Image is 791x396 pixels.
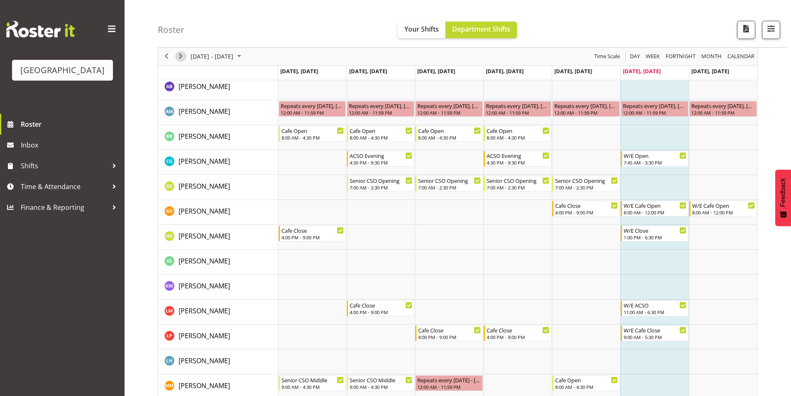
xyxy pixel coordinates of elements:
span: Roster [21,118,120,130]
span: [PERSON_NAME] [179,82,230,91]
div: Bailey Blomfield"s event - Cafe Open Begin From Wednesday, August 13, 2025 at 8:00:00 AM GMT+12:0... [415,126,483,142]
button: Feedback - Show survey [775,170,791,226]
div: Maddison Mason-Pine"s event - Repeats every wednesday - Maddison Mason-Pine Begin From Wednesday,... [415,375,483,391]
div: Cafe Close [555,201,618,209]
td: Andreea Muicaru resource [158,100,278,125]
div: W/E ACSO [624,301,686,309]
div: 7:00 AM - 2:30 PM [487,184,549,191]
button: Timeline Day [629,52,642,62]
button: Next [175,52,186,62]
div: W/E Cafe Open [692,201,755,209]
a: [PERSON_NAME] [179,81,230,91]
a: [PERSON_NAME] [179,206,230,216]
span: [PERSON_NAME] [179,157,230,166]
span: Feedback [779,178,787,207]
button: Fortnight [664,52,697,62]
div: 12:00 AM - 11:59 PM [623,109,686,116]
a: [PERSON_NAME] [179,131,230,141]
div: 12:00 AM - 11:59 PM [691,109,755,116]
div: Senior CSO Opening [487,176,549,184]
td: Amber-Jade Brass resource [158,75,278,100]
div: Chelsea Garron"s event - ACSO Evening Begin From Thursday, August 14, 2025 at 4:30:00 PM GMT+12:0... [484,151,551,167]
div: 12:00 AM - 11:59 PM [554,109,618,116]
div: Andreea Muicaru"s event - Repeats every monday, tuesday, wednesday, thursday, friday, saturday, s... [689,101,757,117]
div: Repeats every [DATE], [DATE], [DATE], [DATE], [DATE], [DATE], [DATE] - [PERSON_NAME] [486,101,549,110]
div: Greer Dawson"s event - W/E Cafe Open Begin From Sunday, August 17, 2025 at 8:00:00 AM GMT+12:00 E... [689,201,757,216]
div: Repeats every [DATE] - [PERSON_NAME] [417,376,481,384]
div: Senior CSO Opening [555,176,618,184]
div: 4:00 PM - 9:00 PM [487,334,549,340]
span: [PERSON_NAME] [179,381,230,390]
div: Andreea Muicaru"s event - Repeats every monday, tuesday, wednesday, thursday, friday, saturday, s... [552,101,620,117]
a: [PERSON_NAME] [179,231,230,241]
img: Rosterit website logo [6,21,75,37]
div: Luca Pudda"s event - W/E Cafe Close Begin From Saturday, August 16, 2025 at 9:00:00 AM GMT+12:00 ... [621,325,688,341]
span: [DATE], [DATE] [486,67,524,75]
div: W/E Open [624,151,686,160]
div: Bailey Blomfield"s event - Cafe Open Begin From Thursday, August 14, 2025 at 8:00:00 AM GMT+12:00... [484,126,551,142]
span: Department Shifts [452,25,510,34]
a: [PERSON_NAME] [179,156,230,166]
span: [DATE], [DATE] [623,67,661,75]
div: 9:00 AM - 5:30 PM [624,334,686,340]
td: Laura McDowall resource [158,300,278,325]
div: Luca Pudda"s event - Cafe Close Begin From Wednesday, August 13, 2025 at 4:00:00 PM GMT+12:00 End... [415,325,483,341]
div: Donna Euston"s event - Senior CSO Opening Begin From Friday, August 15, 2025 at 7:00:00 AM GMT+12... [552,176,620,192]
div: Cafe Open [555,376,618,384]
span: Week [645,52,661,62]
div: 4:00 PM - 9:00 PM [282,234,344,241]
div: Andreea Muicaru"s event - Repeats every monday, tuesday, wednesday, thursday, friday, saturday, s... [484,101,551,117]
td: Greer Dawson resource [158,200,278,225]
span: calendar [727,52,755,62]
a: [PERSON_NAME] [179,356,230,366]
div: 7:00 AM - 2:30 PM [418,184,481,191]
div: W/E Cafe Close [624,326,686,334]
td: Donna Euston resource [158,175,278,200]
div: 8:00 AM - 4:30 PM [282,134,344,141]
div: Cafe Open [282,126,344,135]
div: W/E Close [624,226,686,234]
span: [PERSON_NAME] [179,107,230,116]
div: Cafe Open [487,126,549,135]
div: 12:00 AM - 11:59 PM [417,109,481,116]
button: Timeline Month [700,52,723,62]
span: Time & Attendance [21,180,108,193]
span: [DATE], [DATE] [691,67,729,75]
span: [PERSON_NAME] [179,281,230,290]
td: Ignacia Ortiz resource [158,250,278,275]
span: [DATE], [DATE] [417,67,455,75]
button: Previous [161,52,172,62]
div: Chelsea Garron"s event - W/E Open Begin From Saturday, August 16, 2025 at 7:45:00 AM GMT+12:00 En... [621,151,688,167]
div: 11:00 AM - 6:30 PM [624,309,686,315]
div: ACSO Evening [487,151,549,160]
div: 7:45 AM - 3:30 PM [624,159,686,166]
div: Senior CSO Opening [350,176,412,184]
div: Repeats every [DATE], [DATE], [DATE], [DATE], [DATE], [DATE], [DATE] - [PERSON_NAME] [417,101,481,110]
span: [PERSON_NAME] [179,356,230,365]
div: Maddison Mason-Pine"s event - Cafe Open Begin From Friday, August 15, 2025 at 8:00:00 AM GMT+12:0... [552,375,620,391]
div: Andreea Muicaru"s event - Repeats every monday, tuesday, wednesday, thursday, friday, saturday, s... [347,101,414,117]
span: [PERSON_NAME] [179,132,230,141]
button: August 2025 [189,52,245,62]
div: August 11 - 17, 2025 [188,48,246,65]
span: Time Scale [593,52,621,62]
div: [GEOGRAPHIC_DATA] [20,64,105,76]
span: [PERSON_NAME] [179,331,230,340]
span: [DATE] - [DATE] [190,52,234,62]
button: Month [726,52,756,62]
button: Filter Shifts [762,21,780,39]
div: Andreea Muicaru"s event - Repeats every monday, tuesday, wednesday, thursday, friday, saturday, s... [415,101,483,117]
div: Donna Euston"s event - Senior CSO Opening Begin From Wednesday, August 13, 2025 at 7:00:00 AM GMT... [415,176,483,192]
div: next period [174,48,188,65]
span: Shifts [21,160,108,172]
div: 8:00 AM - 4:30 PM [555,384,618,390]
div: Laura McDowall"s event - W/E ACSO Begin From Saturday, August 16, 2025 at 11:00:00 AM GMT+12:00 E... [621,300,688,316]
a: [PERSON_NAME] [179,381,230,391]
div: 4:30 PM - 9:30 PM [350,159,412,166]
div: Greer Dawson"s event - W/E Cafe Open Begin From Saturday, August 16, 2025 at 8:00:00 AM GMT+12:00... [621,201,688,216]
div: Repeats every [DATE], [DATE], [DATE], [DATE], [DATE], [DATE], [DATE] - [PERSON_NAME] [691,101,755,110]
div: 9:00 AM - 4:30 PM [282,384,344,390]
div: 4:00 PM - 9:00 PM [418,334,481,340]
span: [PERSON_NAME] [179,231,230,241]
